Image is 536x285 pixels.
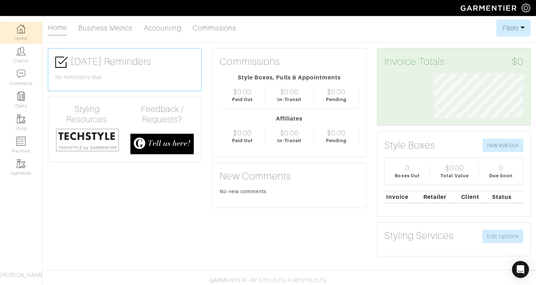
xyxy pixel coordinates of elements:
[277,137,301,144] div: In-Transit
[220,170,359,182] h3: New Comments
[512,56,523,68] span: $0
[482,230,523,243] a: Edit options
[490,191,523,203] th: Status
[384,191,422,203] th: Invoice
[327,129,345,137] div: $0.00
[384,139,435,151] h3: Style Boxes
[17,114,26,123] img: garments-icon-b7da505a4dc4fd61783c78ac3ca0ef83fa9d6f193b1c9dc38574b1d14d53ca28.png
[232,96,253,103] div: Paid Out
[384,56,523,68] h3: Invoice Totals
[277,96,301,103] div: In-Transit
[48,21,67,36] a: Home
[78,21,132,35] a: Business Metrics
[130,133,194,155] img: feedback_requests-3821251ac2bd56c73c230f3229a5b25d6eb027adea667894f41107c140538ee0.png
[459,191,490,203] th: Client
[457,2,521,14] img: garmentier-logo-header-white-b43fb05a5012e4ada735d5af1a66efaba907eab6374d6393d1fbf88cb4ef424d.png
[130,104,194,125] h4: Feedback / Requests?
[17,159,26,168] img: garments-icon-b7da505a4dc4fd61783c78ac3ca0ef83fa9d6f193b1c9dc38574b1d14d53ca28.png
[512,261,529,278] div: Open Intercom Messenger
[326,96,346,103] div: Pending
[55,56,194,68] h3: [DATE] Reminders
[144,21,181,35] a: Accounting
[483,139,523,152] button: New style box
[422,191,460,203] th: Retailer
[220,73,359,82] div: Style Boxes, Pulls & Appointments
[395,172,419,179] div: Boxes Out
[280,129,299,137] div: $0.00
[220,188,359,195] div: No new comments
[384,230,453,242] h3: Styling Services
[327,88,345,96] div: $0.00
[280,88,299,96] div: $0.00
[220,56,280,68] h3: Commissions
[17,69,26,78] img: comment-icon-a0a6a9ef722e966f86d9cbdc48e553b5cf19dbc54f86b18d962a5391bc8f6eb6.png
[55,104,119,125] h4: Styling Resources:
[499,164,503,172] div: 0
[220,114,359,123] div: Affiliates
[55,74,194,81] h6: No reminders due
[496,19,531,37] button: Filters
[445,164,464,172] div: $0.00
[193,21,237,35] a: Commissions
[405,164,410,172] div: 0
[326,137,346,144] div: Pending
[232,137,253,144] div: Paid Out
[55,56,68,68] img: check-box-icon-36a4915ff3ba2bd8f6e4f29bc755bb66becd62c870f447fc0dd1365fcfddab58.png
[233,88,252,96] div: $0.00
[440,172,469,179] div: Total Value
[55,128,119,152] img: techstyle-93310999766a10050dc78ceb7f971a75838126fd19372ce40ba20cdf6a89b94b.png
[521,4,530,12] img: gear-icon-white-bd11855cb880d31180b6d7d6211b90ccbf57a29d726f0c71d8c61bd08dd39cc2.png
[17,137,26,146] img: orders-icon-0abe47150d42831381b5fb84f609e132dff9fe21cb692f30cb5eec754e2cba89.png
[17,24,26,33] img: dashboard-icon-dbcd8f5a0b271acd01030246c82b418ddd0df26cd7fceb0bd07c9910d44c42f6.png
[17,47,26,56] img: clients-icon-6bae9207a08558b7cb47a8932f037763ab4055f8c8b6bfacd5dc20c3e0201464.png
[233,129,252,137] div: $0.00
[17,92,26,101] img: reminder-icon-8004d30b9f0a5d33ae49ab947aed9ed385cf756f9e5892f1edd6e32f2345188e.png
[489,172,513,179] div: Due Soon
